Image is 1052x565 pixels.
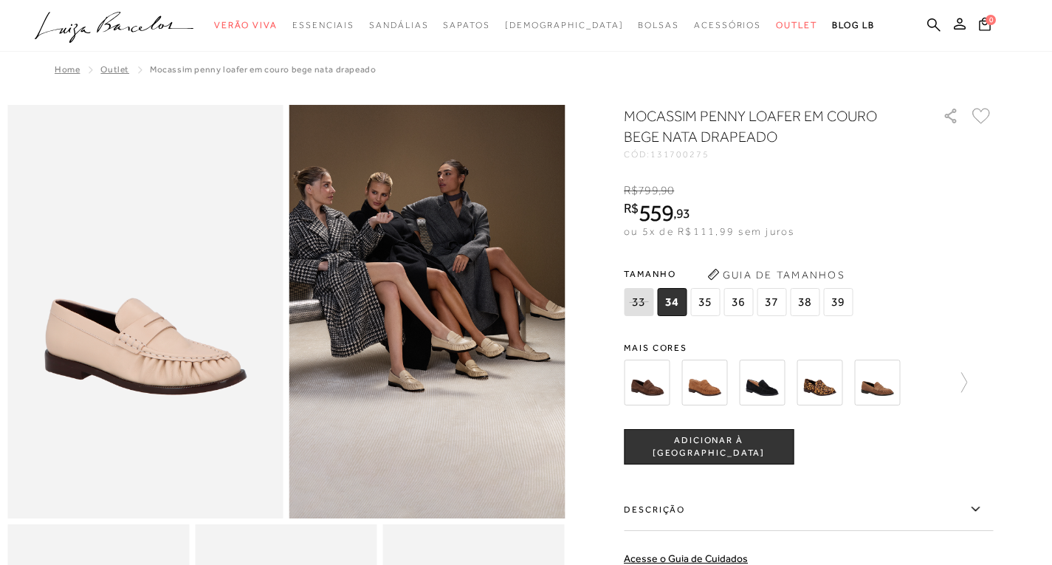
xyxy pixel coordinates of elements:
[694,20,761,30] span: Acessórios
[55,64,80,75] a: Home
[639,199,673,226] span: 559
[624,360,670,405] img: MOCASSIM CLÁSSICO EM CAMURÇA CAFÉ
[625,434,793,460] span: ADICIONAR À [GEOGRAPHIC_DATA]
[624,263,856,285] span: Tamanho
[443,20,489,30] span: Sapatos
[624,552,748,564] a: Acesse o Guia de Cuidados
[369,20,428,30] span: Sandálias
[443,12,489,39] a: categoryNavScreenReaderText
[624,106,901,147] h1: MOCASSIM PENNY LOAFER EM COURO BEGE NATA DRAPEADO
[776,12,817,39] a: categoryNavScreenReaderText
[673,207,690,220] i: ,
[214,12,278,39] a: categoryNavScreenReaderText
[723,288,753,316] span: 36
[505,20,624,30] span: [DEMOGRAPHIC_DATA]
[690,288,720,316] span: 35
[776,20,817,30] span: Outlet
[100,64,129,75] a: Outlet
[7,105,283,518] img: image
[832,20,875,30] span: BLOG LB
[986,15,996,25] span: 0
[659,184,675,197] i: ,
[292,20,354,30] span: Essenciais
[681,360,727,405] img: MOCASSIM CLÁSSICO EM CAMURÇA CARAMELO
[694,12,761,39] a: categoryNavScreenReaderText
[624,288,653,316] span: 33
[702,263,850,287] button: Guia de Tamanhos
[624,343,993,352] span: Mais cores
[624,184,638,197] i: R$
[292,12,354,39] a: categoryNavScreenReaderText
[638,12,679,39] a: categoryNavScreenReaderText
[638,184,658,197] span: 799
[624,429,794,465] button: ADICIONAR À [GEOGRAPHIC_DATA]
[638,20,679,30] span: Bolsas
[624,488,993,531] label: Descrição
[757,288,786,316] span: 37
[823,288,853,316] span: 39
[661,184,674,197] span: 90
[650,149,709,160] span: 131700275
[790,288,819,316] span: 38
[657,288,687,316] span: 34
[854,360,900,405] img: MOCASSIM PENNY LOAFER EM CAMURÇA CARAMELO DRAPEADO
[974,16,995,36] button: 0
[739,360,785,405] img: MOCASSIM CLÁSSICO EM CAMURÇA PRETO
[289,105,565,518] img: image
[676,205,690,221] span: 93
[369,12,428,39] a: categoryNavScreenReaderText
[214,20,278,30] span: Verão Viva
[624,150,919,159] div: CÓD:
[797,360,842,405] img: MOCASSIM CLÁSSICO EM COURO ONÇA
[150,64,376,75] span: MOCASSIM PENNY LOAFER EM COURO BEGE NATA DRAPEADO
[832,12,875,39] a: BLOG LB
[624,225,794,237] span: ou 5x de R$111,99 sem juros
[505,12,624,39] a: noSubCategoriesText
[624,202,639,215] i: R$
